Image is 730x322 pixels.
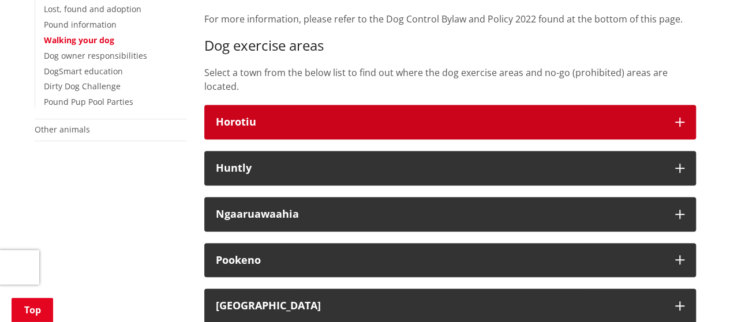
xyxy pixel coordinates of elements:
a: Pound information [44,19,117,30]
a: DogSmart education [44,66,123,77]
h3: Ngaaruawaahia [216,209,664,220]
button: Huntly [204,151,696,185]
a: Pound Pup Pool Parties [44,96,133,107]
p: Select a town from the below list to find out where the dog exercise areas and no-go (prohibited)... [204,66,696,93]
h3: Dog exercise areas [204,37,696,54]
button: Horotiu [204,105,696,139]
button: Ngaaruawaahia [204,197,696,232]
h3: Huntly [216,162,664,174]
h3: Pookeno [216,255,664,266]
h3: Horotiu [216,116,664,128]
a: Walking your dog [44,35,114,46]
h3: [GEOGRAPHIC_DATA] [216,300,664,312]
a: Dirty Dog Challenge [44,81,121,92]
a: Lost, found and adoption [44,3,141,14]
iframe: Messenger Launcher [677,274,718,315]
a: Other animals [35,124,90,135]
button: Pookeno [204,243,696,278]
a: Dog owner responsibilities [44,50,147,61]
p: For more information, please refer to the Dog Control Bylaw and Policy 2022 found at the bottom o... [204,12,696,26]
a: Top [12,298,53,322]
